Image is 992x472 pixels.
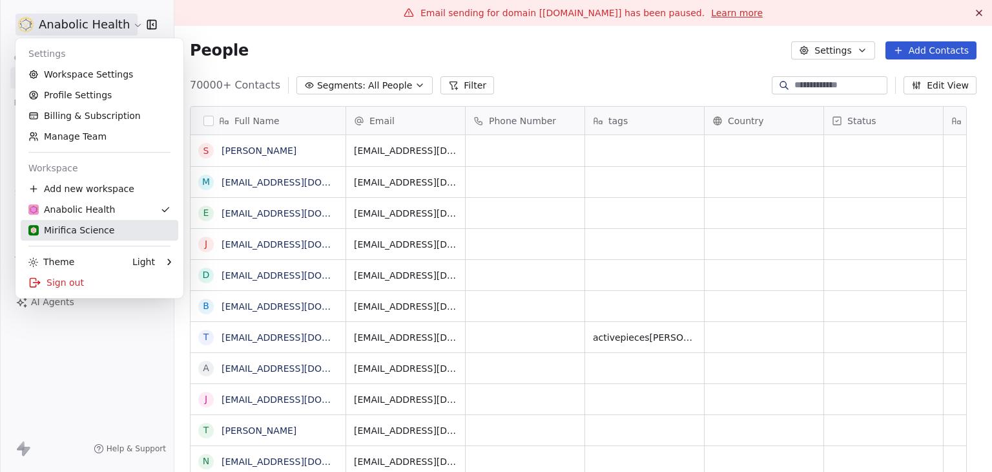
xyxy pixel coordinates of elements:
[28,224,114,237] div: Mirifica Science
[21,43,178,64] div: Settings
[21,85,178,105] a: Profile Settings
[28,203,115,216] div: Anabolic Health
[28,225,39,235] img: MIRIFICA%20science_logo_icon-big.png
[21,64,178,85] a: Workspace Settings
[21,126,178,147] a: Manage Team
[28,204,39,215] img: Anabolic-Health-Icon-192.png
[28,255,74,268] div: Theme
[21,105,178,126] a: Billing & Subscription
[21,272,178,293] div: Sign out
[132,255,155,268] div: Light
[21,178,178,199] div: Add new workspace
[21,158,178,178] div: Workspace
